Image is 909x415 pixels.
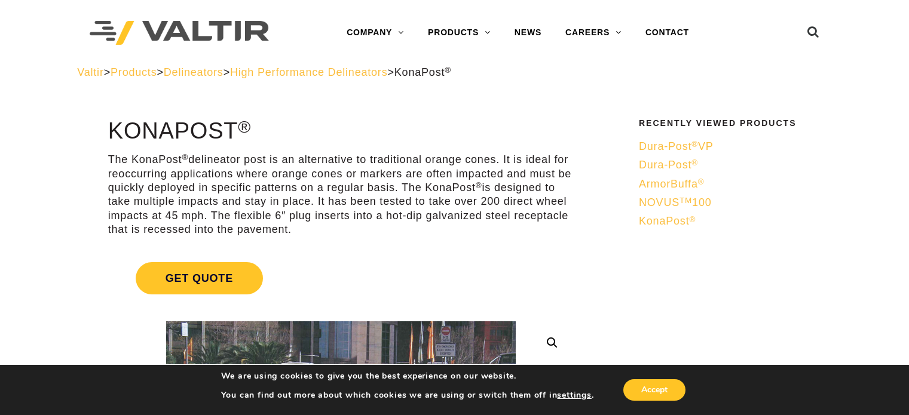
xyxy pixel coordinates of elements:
a: Delineators [164,66,224,78]
a: Products [111,66,157,78]
sup: ® [445,66,451,75]
sup: ® [689,215,696,224]
a: Valtir [77,66,103,78]
a: Get Quote [108,248,574,309]
div: > > > > [77,66,832,79]
sup: ® [476,181,482,190]
span: Dura-Post VP [639,140,714,152]
span: Dura-Post [639,159,698,171]
sup: ® [182,153,188,162]
span: ArmorBuffa [639,178,704,190]
a: CONTACT [633,21,701,45]
button: Accept [623,379,685,401]
h2: Recently Viewed Products [639,119,824,128]
a: PRODUCTS [416,21,503,45]
h1: KonaPost [108,119,574,144]
sup: ® [698,177,705,186]
span: NOVUS 100 [639,196,712,208]
p: You can find out more about which cookies we are using or switch them off in . [221,390,594,401]
a: Dura-Post®VP [639,140,824,153]
sup: ® [691,158,698,167]
a: ArmorBuffa® [639,177,824,191]
a: High Performance Delineators [230,66,388,78]
a: CAREERS [553,21,633,45]
p: The KonaPost delineator post is an alternative to traditional orange cones. It is ideal for reocc... [108,153,574,236]
span: KonaPost [639,215,696,227]
a: COMPANY [335,21,416,45]
sup: TM [680,196,692,205]
span: Get Quote [136,262,263,294]
button: settings [557,390,591,401]
a: KonaPost® [639,214,824,228]
img: Valtir [90,21,269,45]
a: Dura-Post® [639,158,824,172]
sup: ® [238,117,251,136]
p: We are using cookies to give you the best experience on our website. [221,371,594,382]
a: NEWS [503,21,553,45]
sup: ® [691,140,698,149]
span: KonaPost [394,66,451,78]
a: NOVUSTM100 [639,196,824,210]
